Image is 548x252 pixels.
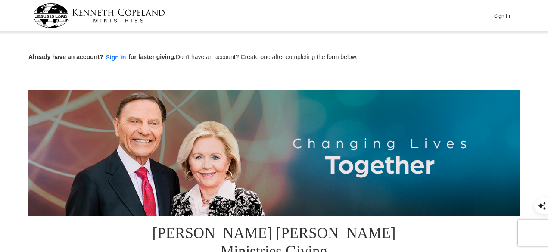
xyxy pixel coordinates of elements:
[103,53,129,62] button: Sign in
[489,9,515,22] button: Sign In
[33,3,165,28] img: kcm-header-logo.svg
[28,53,520,62] p: Don't have an account? Create one after completing the form below.
[28,53,176,60] strong: Already have an account? for faster giving.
